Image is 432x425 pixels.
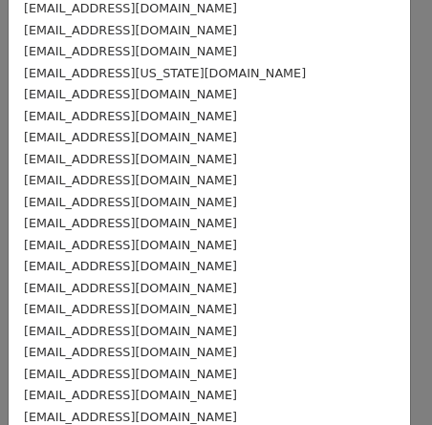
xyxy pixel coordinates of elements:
small: [EMAIL_ADDRESS][DOMAIN_NAME] [24,345,237,359]
small: [EMAIL_ADDRESS][DOMAIN_NAME] [24,302,237,316]
small: [EMAIL_ADDRESS][DOMAIN_NAME] [24,388,237,402]
small: [EMAIL_ADDRESS][DOMAIN_NAME] [24,410,237,424]
small: [EMAIL_ADDRESS][DOMAIN_NAME] [24,367,237,381]
small: [EMAIL_ADDRESS][DOMAIN_NAME] [24,173,237,187]
small: [EMAIL_ADDRESS][DOMAIN_NAME] [24,281,237,295]
iframe: Chat Widget [336,333,432,425]
small: [EMAIL_ADDRESS][DOMAIN_NAME] [24,23,237,37]
small: [EMAIL_ADDRESS][DOMAIN_NAME] [24,259,237,273]
small: [EMAIL_ADDRESS][DOMAIN_NAME] [24,44,237,58]
small: [EMAIL_ADDRESS][DOMAIN_NAME] [24,109,237,123]
small: [EMAIL_ADDRESS][DOMAIN_NAME] [24,87,237,101]
small: [EMAIL_ADDRESS][DOMAIN_NAME] [24,195,237,209]
small: [EMAIL_ADDRESS][DOMAIN_NAME] [24,1,237,15]
div: 聊天小组件 [336,333,432,425]
small: [EMAIL_ADDRESS][DOMAIN_NAME] [24,130,237,144]
small: [EMAIL_ADDRESS][US_STATE][DOMAIN_NAME] [24,66,306,80]
small: [EMAIL_ADDRESS][DOMAIN_NAME] [24,324,237,338]
small: [EMAIL_ADDRESS][DOMAIN_NAME] [24,152,237,166]
small: [EMAIL_ADDRESS][DOMAIN_NAME] [24,238,237,252]
small: [EMAIL_ADDRESS][DOMAIN_NAME] [24,216,237,230]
